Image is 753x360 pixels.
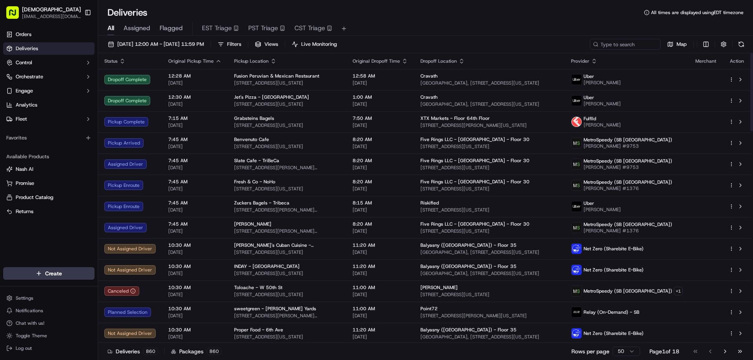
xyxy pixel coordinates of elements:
span: Original Pickup Time [168,58,214,64]
span: MetroSpeedy (SB [GEOGRAPHIC_DATA]) [584,137,672,143]
button: Create [3,267,95,280]
span: [PERSON_NAME] [584,206,621,213]
span: Five Rings LLC - [GEOGRAPHIC_DATA] - Floor 30 [420,221,529,227]
img: metro_speed_logo.png [571,223,582,233]
span: [DATE] [168,101,222,107]
span: Orders [16,31,31,38]
img: profile_Fulflld_OnFleet_Thistle_SF.png [571,117,582,127]
span: [STREET_ADDRESS][US_STATE] [234,143,340,150]
img: metro_speed_logo.png [571,138,582,148]
span: Fusion Peruvian & Mexican Restaurant [234,73,319,79]
button: Views [251,39,282,50]
span: Pickup Location [234,58,269,64]
span: [DATE] [168,186,222,192]
span: 10:30 AM [168,263,222,270]
span: [STREET_ADDRESS][PERSON_NAME][US_STATE] [234,228,340,234]
span: 10:30 AM [168,242,222,248]
a: 💻API Documentation [63,110,129,125]
span: [STREET_ADDRESS][PERSON_NAME][US_STATE] [234,207,340,213]
div: We're available if you need us! [27,83,99,89]
span: 1:00 AM [353,94,408,100]
div: Canceled [104,286,139,296]
p: Rows per page [571,347,609,355]
button: Settings [3,293,95,304]
span: Uber [584,73,594,80]
span: Balyasny ([GEOGRAPHIC_DATA]) - Floor 35 [420,327,517,333]
span: Original Dropoff Time [353,58,400,64]
span: [DATE] [353,122,408,128]
span: Five Rings LLC - [GEOGRAPHIC_DATA] - Floor 30 [420,157,529,164]
img: metro_speed_logo.png [571,286,582,296]
span: [DATE] [168,207,222,213]
a: Orders [3,28,95,41]
span: [DATE] 12:00 AM - [DATE] 11:59 PM [117,41,204,48]
span: Net Zero (Sharebite E-Bike) [584,267,644,273]
span: Product Catalog [16,194,53,201]
span: [DATE] [168,80,222,86]
span: [GEOGRAPHIC_DATA], [STREET_ADDRESS][US_STATE] [420,249,558,255]
span: [PERSON_NAME] #1376 [584,185,672,192]
div: Action [729,58,745,64]
span: [DATE] [353,334,408,340]
span: [GEOGRAPHIC_DATA], [STREET_ADDRESS][US_STATE] [420,334,558,340]
span: [STREET_ADDRESS][PERSON_NAME][US_STATE] [420,313,558,319]
img: metro_speed_logo.png [571,159,582,169]
a: Product Catalog [6,194,91,201]
span: MetroSpeedy (SB [GEOGRAPHIC_DATA]) [584,288,672,294]
span: [STREET_ADDRESS][US_STATE] [234,80,340,86]
button: Start new chat [133,77,143,87]
span: [DATE] [353,291,408,298]
span: [STREET_ADDRESS][US_STATE] [420,186,558,192]
span: 7:15 AM [168,115,222,121]
span: 10:30 AM [168,306,222,312]
span: XTX Markets - Floor 64th Floor [420,115,490,121]
span: Point72 [420,306,438,312]
span: [PERSON_NAME] [234,221,271,227]
span: INDAY - [GEOGRAPHIC_DATA] [234,263,300,270]
button: Product Catalog [3,191,95,204]
span: [PERSON_NAME] [584,80,621,86]
span: Uber [584,94,594,101]
span: 11:00 AM [353,306,408,312]
img: metro_speed_logo.png [571,180,582,190]
span: [DATE] [353,165,408,171]
span: [GEOGRAPHIC_DATA], [STREET_ADDRESS][US_STATE] [420,101,558,107]
span: All [107,24,114,33]
span: [DATE] [168,249,222,255]
button: [EMAIL_ADDRESS][DOMAIN_NAME] [22,13,81,20]
span: Deliveries [16,45,38,52]
span: Returns [16,208,33,215]
img: net_zero_logo.png [571,265,582,275]
span: 8:20 AM [353,157,408,164]
span: Flagged [160,24,183,33]
span: Live Monitoring [301,41,337,48]
span: Benvenuto Cafe [234,136,269,143]
button: +1 [674,287,683,295]
span: [STREET_ADDRESS][US_STATE] [234,122,340,128]
span: 8:20 AM [353,221,408,227]
p: Welcome 👋 [8,31,143,44]
button: [DEMOGRAPHIC_DATA] [22,5,81,13]
span: [DATE] [353,207,408,213]
span: 11:20 AM [353,327,408,333]
span: All times are displayed using EDT timezone [651,9,744,16]
span: 7:45 AM [168,179,222,185]
span: Engage [16,87,33,94]
div: Page 1 of 18 [649,347,679,355]
span: 11:20 AM [353,242,408,248]
span: Uber [584,200,594,206]
span: Provider [571,58,589,64]
div: 860 [207,348,222,355]
span: 7:45 AM [168,200,222,206]
span: Control [16,59,32,66]
span: Orchestrate [16,73,43,80]
img: uber-new-logo.jpeg [571,96,582,106]
span: [DATE] [168,313,222,319]
span: Nash AI [16,166,33,173]
button: Refresh [736,39,747,50]
span: 10:30 AM [168,327,222,333]
div: Start new chat [27,75,129,83]
span: Cravath [420,73,438,79]
span: CST Triage [295,24,325,33]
